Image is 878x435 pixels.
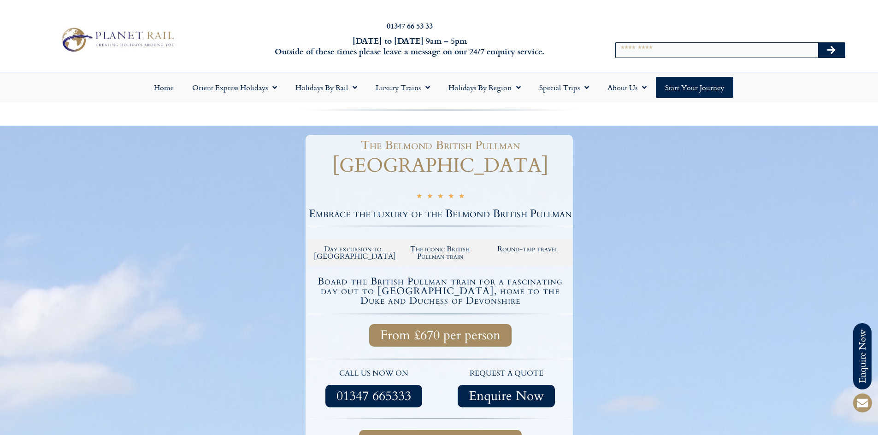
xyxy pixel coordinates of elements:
[366,77,439,98] a: Luxury Trains
[530,77,598,98] a: Special Trips
[325,385,422,407] a: 01347 665333
[489,245,567,253] h2: Round-trip travel
[458,385,555,407] a: Enquire Now
[469,390,544,402] span: Enquire Now
[416,191,465,203] div: 5/5
[439,77,530,98] a: Holidays by Region
[656,77,733,98] a: Start your Journey
[336,390,411,402] span: 01347 665333
[369,324,512,347] a: From £670 per person
[236,35,583,57] h6: [DATE] to [DATE] 9am – 5pm Outside of these times please leave a message on our 24/7 enquiry serv...
[183,77,286,98] a: Orient Express Holidays
[380,330,501,341] span: From £670 per person
[145,77,183,98] a: Home
[286,77,366,98] a: Holidays by Rail
[448,192,454,203] i: ★
[459,192,465,203] i: ★
[312,139,568,151] h1: The Belmond British Pullman
[5,77,873,98] nav: Menu
[308,156,573,175] h1: [GEOGRAPHIC_DATA]
[445,368,568,380] p: request a quote
[427,192,433,203] i: ★
[309,277,572,306] h4: Board the British Pullman train for a fascinating day out to [GEOGRAPHIC_DATA], home to the Duke ...
[387,20,433,31] a: 01347 66 53 33
[598,77,656,98] a: About Us
[416,192,422,203] i: ★
[308,209,573,220] h2: Embrace the luxury of the Belmond British Pullman
[401,245,479,260] h2: The iconic British Pullman train
[57,25,177,54] img: Planet Rail Train Holidays Logo
[818,43,845,58] button: Search
[437,192,443,203] i: ★
[312,368,436,380] p: call us now on
[314,245,392,260] h2: Day excursion to [GEOGRAPHIC_DATA]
